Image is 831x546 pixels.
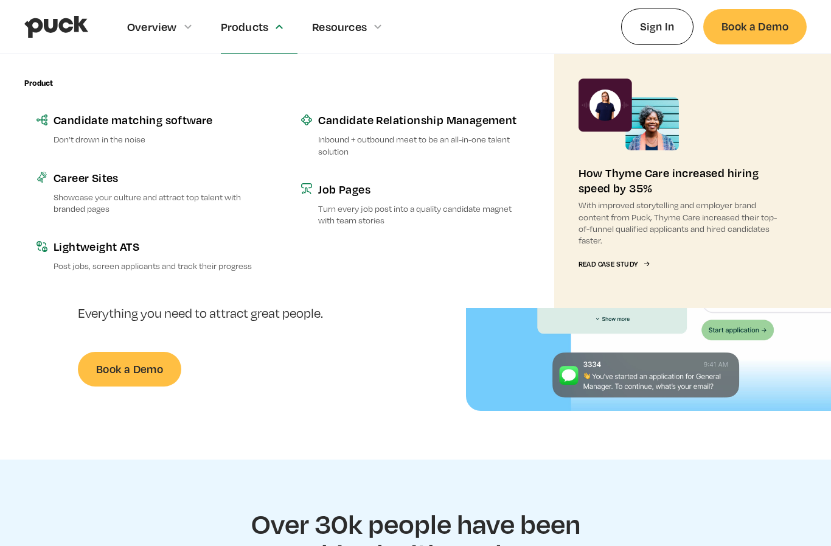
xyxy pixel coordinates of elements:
[78,305,367,323] p: Everything you need to attract great people.
[318,112,529,127] div: Candidate Relationship Management
[579,199,782,246] p: With improved storytelling and employer brand content from Puck, Thyme Care increased their top-o...
[24,100,277,157] a: Candidate matching softwareDon’t drown in the noise
[289,100,541,169] a: Candidate Relationship ManagementInbound + outbound meet to be an all-in-one talent solution
[621,9,694,44] a: Sign In
[221,20,269,33] div: Products
[318,203,529,226] p: Turn every job post into a quality candidate magnet with team stories
[54,170,265,185] div: Career Sites
[54,191,265,214] p: Showcase your culture and attract top talent with branded pages
[318,181,529,197] div: Job Pages
[579,261,638,268] div: Read Case Study
[289,169,541,238] a: Job PagesTurn every job post into a quality candidate magnet with team stories
[54,239,265,254] div: Lightweight ATS
[24,158,277,226] a: Career SitesShowcase your culture and attract top talent with branded pages
[54,260,265,271] p: Post jobs, screen applicants and track their progress
[318,133,529,156] p: Inbound + outbound meet to be an all-in-one talent solution
[54,112,265,127] div: Candidate matching software
[127,20,177,33] div: Overview
[312,20,367,33] div: Resources
[579,165,782,195] div: How Thyme Care increased hiring speed by 35%
[54,133,265,145] p: Don’t drown in the noise
[24,226,277,284] a: Lightweight ATSPost jobs, screen applicants and track their progress
[703,9,807,44] a: Book a Demo
[78,352,181,387] a: Book a Demo
[24,79,53,88] div: Product
[554,54,807,308] a: How Thyme Care increased hiring speed by 35%With improved storytelling and employer brand content...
